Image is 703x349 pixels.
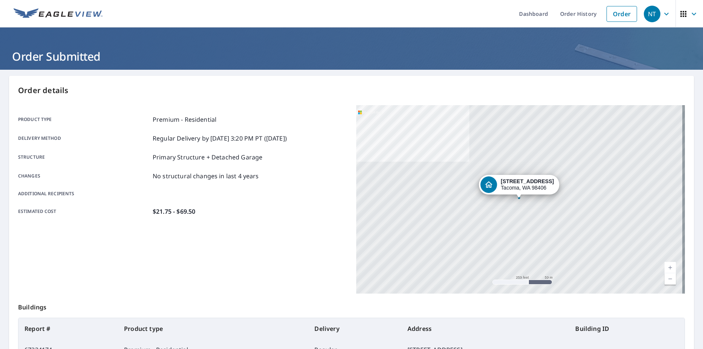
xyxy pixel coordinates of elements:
[153,115,216,124] p: Premium - Residential
[14,8,103,20] img: EV Logo
[569,318,685,339] th: Building ID
[18,294,685,318] p: Buildings
[18,171,150,181] p: Changes
[607,6,637,22] a: Order
[479,175,559,198] div: Dropped pin, building 1, Residential property, 3801 N 18th St Tacoma, WA 98406
[18,190,150,197] p: Additional recipients
[401,318,570,339] th: Address
[18,207,150,216] p: Estimated cost
[18,85,685,96] p: Order details
[18,153,150,162] p: Structure
[153,153,262,162] p: Primary Structure + Detached Garage
[644,6,660,22] div: NT
[18,115,150,124] p: Product type
[9,49,694,64] h1: Order Submitted
[501,178,554,191] div: Tacoma, WA 98406
[153,134,287,143] p: Regular Delivery by [DATE] 3:20 PM PT ([DATE])
[153,207,195,216] p: $21.75 - $69.50
[665,262,676,273] a: Current Level 17, Zoom In
[18,134,150,143] p: Delivery method
[501,178,554,184] strong: [STREET_ADDRESS]
[18,318,118,339] th: Report #
[153,171,259,181] p: No structural changes in last 4 years
[665,273,676,285] a: Current Level 17, Zoom Out
[308,318,401,339] th: Delivery
[118,318,308,339] th: Product type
